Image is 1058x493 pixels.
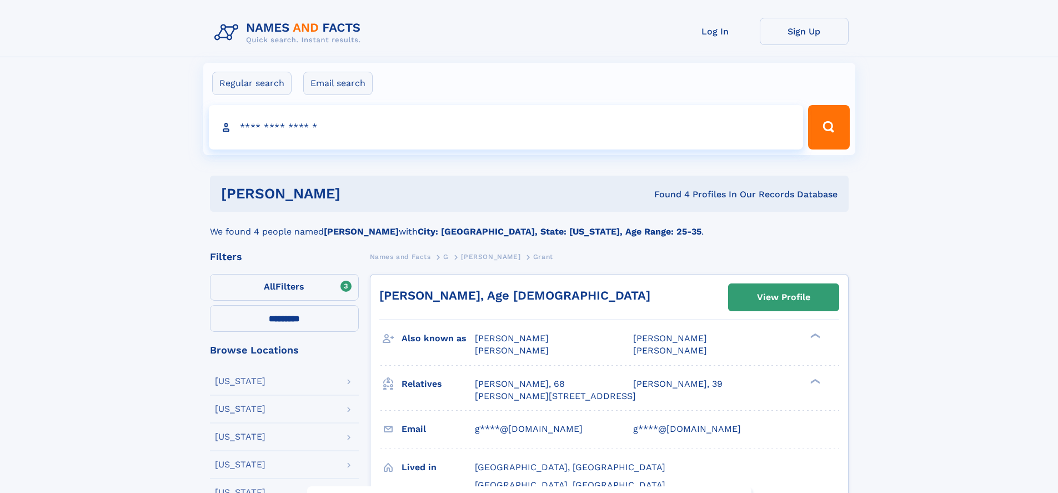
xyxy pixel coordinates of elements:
[475,333,549,343] span: [PERSON_NAME]
[324,226,399,237] b: [PERSON_NAME]
[210,18,370,48] img: Logo Names and Facts
[303,72,373,95] label: Email search
[671,18,760,45] a: Log In
[210,212,849,238] div: We found 4 people named with .
[215,377,265,386] div: [US_STATE]
[215,405,265,414] div: [US_STATE]
[402,329,475,348] h3: Also known as
[497,188,838,201] div: Found 4 Profiles In Our Records Database
[533,253,553,261] span: Grant
[475,390,636,402] a: [PERSON_NAME][STREET_ADDRESS]
[379,288,650,302] a: [PERSON_NAME], Age [DEMOGRAPHIC_DATA]
[402,375,475,394] h3: Relatives
[757,285,810,310] div: View Profile
[221,187,498,201] h1: [PERSON_NAME]
[475,480,665,490] span: [GEOGRAPHIC_DATA], [GEOGRAPHIC_DATA]
[209,105,804,150] input: search input
[215,432,265,441] div: [US_STATE]
[210,274,359,301] label: Filters
[475,345,549,356] span: [PERSON_NAME]
[633,378,723,390] a: [PERSON_NAME], 39
[808,377,821,385] div: ❯
[729,284,839,311] a: View Profile
[461,250,520,263] a: [PERSON_NAME]
[210,252,359,262] div: Filters
[808,105,849,150] button: Search Button
[418,226,701,237] b: City: [GEOGRAPHIC_DATA], State: [US_STATE], Age Range: 25-35
[475,378,565,390] a: [PERSON_NAME], 68
[633,333,707,343] span: [PERSON_NAME]
[212,72,292,95] label: Regular search
[808,332,821,340] div: ❯
[215,460,265,469] div: [US_STATE]
[461,253,520,261] span: [PERSON_NAME]
[402,458,475,477] h3: Lived in
[402,420,475,439] h3: Email
[760,18,849,45] a: Sign Up
[443,253,449,261] span: G
[443,250,449,263] a: G
[475,462,665,472] span: [GEOGRAPHIC_DATA], [GEOGRAPHIC_DATA]
[370,250,431,263] a: Names and Facts
[264,281,275,292] span: All
[633,345,707,356] span: [PERSON_NAME]
[210,345,359,355] div: Browse Locations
